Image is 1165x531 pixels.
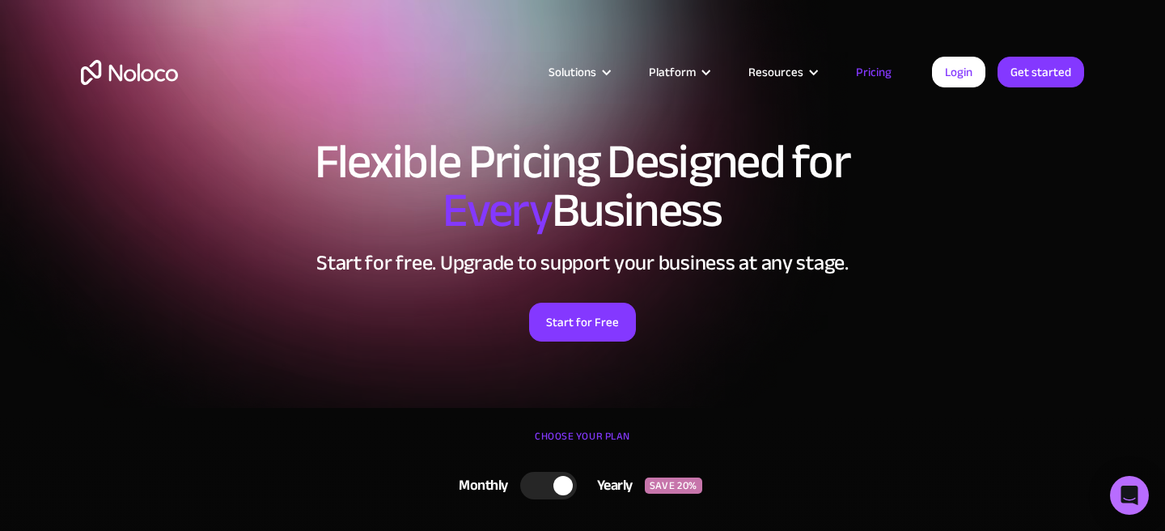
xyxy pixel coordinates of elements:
div: Solutions [528,62,629,83]
div: Yearly [577,474,645,498]
div: Resources [728,62,836,83]
a: Login [932,57,985,87]
a: Pricing [836,62,912,83]
div: CHOOSE YOUR PLAN [81,424,1084,465]
div: SAVE 20% [645,478,702,494]
h2: Start for free. Upgrade to support your business at any stage. [81,251,1084,275]
h1: Flexible Pricing Designed for Business [81,138,1084,235]
a: home [81,60,178,85]
a: Start for Free [529,303,636,342]
div: Resources [748,62,803,83]
div: Monthly [438,474,520,498]
a: Get started [998,57,1084,87]
div: Platform [649,62,696,83]
div: Solutions [549,62,596,83]
div: Open Intercom Messenger [1110,476,1149,515]
div: Platform [629,62,728,83]
span: Every [443,165,552,256]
